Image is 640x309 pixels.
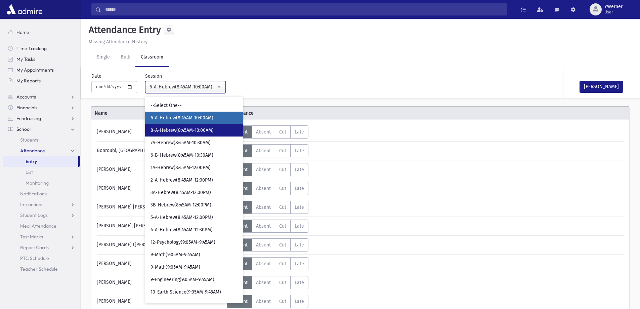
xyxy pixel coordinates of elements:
span: Cut [279,129,286,135]
span: Cut [279,299,286,304]
a: Monitoring [3,178,80,188]
span: Late [295,280,304,285]
span: 2-A-Hebrew(8:45AM-12:00PM) [151,177,213,184]
a: Test Marks [3,231,80,242]
span: Attendance [226,110,360,117]
a: Classroom [135,48,169,67]
div: AttTypes [227,295,308,308]
div: AttTypes [227,220,308,233]
a: My Appointments [3,65,80,75]
span: 3A-Hebrew(8:45AM-12:00PM) [151,189,211,196]
a: Financials [3,102,80,113]
a: Infractions [3,199,80,210]
span: 3B-Hebrew(8:45AM-12:00PM) [151,202,211,208]
span: User [604,9,623,15]
span: Entry [26,158,37,164]
div: [PERSON_NAME] [93,163,227,176]
a: My Tasks [3,54,80,65]
span: Absent [256,299,271,304]
span: 6-B-Hebrew(8:45AM-10:30AM) [151,152,213,159]
span: Cut [279,167,286,172]
span: --Select One-- [151,102,182,109]
a: Students [3,134,80,145]
a: List [3,167,80,178]
a: Bulk [115,48,135,67]
span: Monitoring [26,180,49,186]
span: Cut [279,261,286,267]
span: Meal Attendance [20,223,56,229]
span: Late [295,129,304,135]
span: Home [16,29,29,35]
span: 7A-Hebrew(8:45AM-10:30AM) [151,140,211,146]
div: [PERSON_NAME], [PERSON_NAME] [93,220,227,233]
div: AttTypes [227,257,308,270]
span: 5-A-Hebrew(8:45AM-12:00PM) [151,214,213,221]
span: 6-A-Hebrew(8:45AM-10:00AM) [151,115,213,121]
span: Late [295,261,304,267]
span: 12-Psychology(9:05AM-9:45AM) [151,239,215,246]
span: Absent [256,261,271,267]
span: Cut [279,223,286,229]
span: Cut [279,204,286,210]
span: Attendance [20,148,45,154]
span: Notifications [20,191,47,197]
a: Home [3,27,80,38]
a: My Reports [3,75,80,86]
span: Accounts [16,94,36,100]
span: Late [295,204,304,210]
span: My Reports [16,78,41,84]
span: 8-A-Hebrew(8:45AM-10:00AM) [151,127,214,134]
a: Attendance [3,145,80,156]
span: Teacher Schedule [20,266,58,272]
div: AttTypes [227,182,308,195]
span: Students [20,137,39,143]
a: Report Cards [3,242,80,253]
span: 9-Math(9:05AM-9:45AM) [151,264,200,271]
span: Late [295,223,304,229]
u: Missing Attendance History [89,39,147,45]
span: Cut [279,186,286,191]
img: AdmirePro [5,3,44,16]
span: Late [295,167,304,172]
span: List [26,169,33,175]
a: Time Tracking [3,43,80,54]
span: Absent [256,167,271,172]
div: 6-A-Hebrew(8:45AM-10:00AM) [150,83,216,90]
span: Time Tracking [16,45,47,51]
span: PTC Schedule [20,255,49,261]
div: [PERSON_NAME] [93,125,227,139]
span: 9-Math(9:05AM-9:45AM) [151,252,200,258]
div: [PERSON_NAME] ([PERSON_NAME]) [93,238,227,252]
div: [PERSON_NAME] [93,182,227,195]
div: AttTypes [227,276,308,289]
span: 10-Earth Science(9:05AM-9:45AM) [151,289,221,296]
div: AttTypes [227,144,308,157]
a: Student Logs [3,210,80,221]
div: Bonrouhi, [GEOGRAPHIC_DATA] [93,144,227,157]
span: Late [295,242,304,248]
a: Accounts [3,91,80,102]
span: Infractions [20,201,43,207]
span: YWerner [604,4,623,9]
div: AttTypes [227,238,308,252]
span: Absent [256,280,271,285]
span: Financials [16,105,37,111]
div: AttTypes [227,163,308,176]
label: Session [145,73,162,80]
span: Name [91,110,226,117]
button: 6-A-Hebrew(8:45AM-10:00AM) [145,81,226,93]
span: Absent [256,204,271,210]
span: Report Cards [20,244,49,250]
div: [PERSON_NAME] [93,295,227,308]
span: Absent [256,186,271,191]
span: Absent [256,148,271,154]
div: AttTypes [227,201,308,214]
span: My Tasks [16,56,35,62]
h5: Attendance Entry [86,24,161,36]
div: [PERSON_NAME] [PERSON_NAME] ([PERSON_NAME]) [93,201,227,214]
span: Cut [279,148,286,154]
span: 9-Engineering(9:05AM-9:45AM) [151,276,214,283]
span: My Appointments [16,67,54,73]
span: Absent [256,129,271,135]
div: [PERSON_NAME] [93,257,227,270]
